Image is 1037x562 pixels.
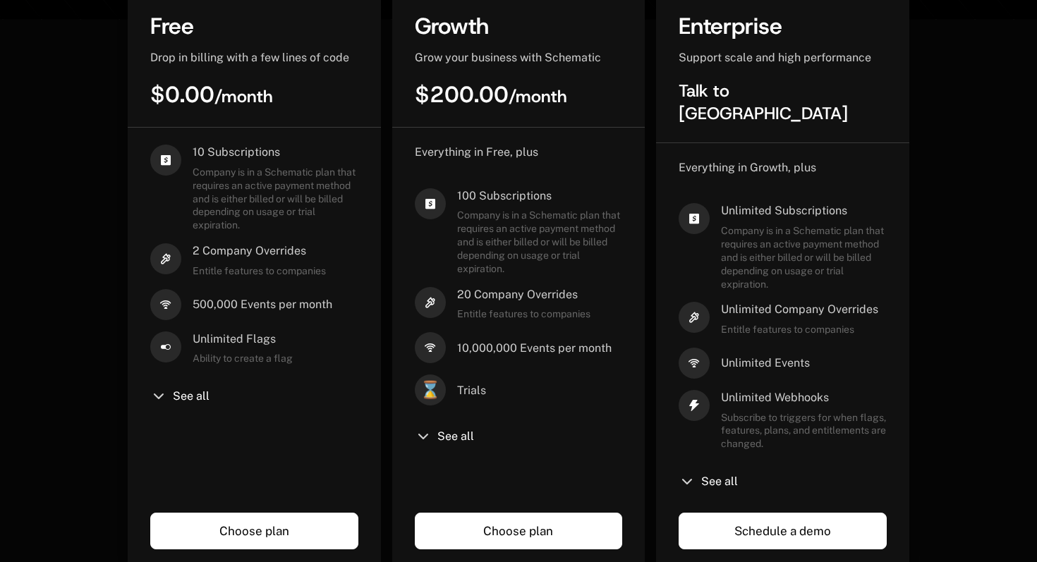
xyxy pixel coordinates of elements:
[150,51,349,64] span: Drop in billing with a few lines of code
[679,161,816,174] span: Everything in Growth, plus
[150,243,181,274] i: hammer
[437,431,474,442] span: See all
[721,224,887,291] span: Company is in a Schematic plan that requires an active payment method and is either billed or wil...
[415,11,489,41] span: Growth
[150,388,167,405] i: chevron-down
[679,80,848,125] span: Talk to [GEOGRAPHIC_DATA]
[679,11,782,41] span: Enterprise
[721,203,887,219] span: Unlimited Subscriptions
[150,11,194,41] span: Free
[457,307,590,321] span: Entitle features to companies
[457,209,623,275] span: Company is in a Schematic plan that requires an active payment method and is either billed or wil...
[415,51,601,64] span: Grow your business with Schematic
[679,203,710,234] i: cashapp
[457,188,623,204] span: 100 Subscriptions
[193,145,358,160] span: 10 Subscriptions
[415,145,538,159] span: Everything in Free, plus
[721,390,887,405] span: Unlimited Webhooks
[415,374,446,405] span: ⌛
[679,348,710,379] i: signal
[457,287,590,303] span: 20 Company Overrides
[415,80,567,109] span: $200.00
[150,289,181,320] i: signal
[193,264,326,278] span: Entitle features to companies
[415,428,432,445] i: chevron-down
[679,302,710,333] i: hammer
[721,302,878,317] span: Unlimited Company Overrides
[721,355,810,371] span: Unlimited Events
[150,513,358,549] a: Choose plan
[150,145,181,176] i: cashapp
[150,331,181,362] i: boolean-on
[721,411,887,451] span: Subscribe to triggers for when flags, features, plans, and entitlements are changed.
[721,323,878,336] span: Entitle features to companies
[150,80,273,109] span: $0.00
[214,85,273,108] sub: / month
[193,352,293,365] span: Ability to create a flag
[679,513,887,549] a: Schedule a demo
[193,166,358,232] span: Company is in a Schematic plan that requires an active payment method and is either billed or wil...
[193,331,293,347] span: Unlimited Flags
[193,297,332,312] span: 500,000 Events per month
[457,383,486,398] span: Trials
[173,391,210,402] span: See all
[415,188,446,219] i: cashapp
[679,51,871,64] span: Support scale and high performance
[415,513,623,549] a: Choose plan
[509,85,567,108] sub: / month
[679,473,696,490] i: chevron-down
[415,287,446,318] i: hammer
[193,243,326,259] span: 2 Company Overrides
[457,341,612,356] span: 10,000,000 Events per month
[701,476,738,487] span: See all
[415,332,446,363] i: signal
[679,390,710,421] i: thunder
